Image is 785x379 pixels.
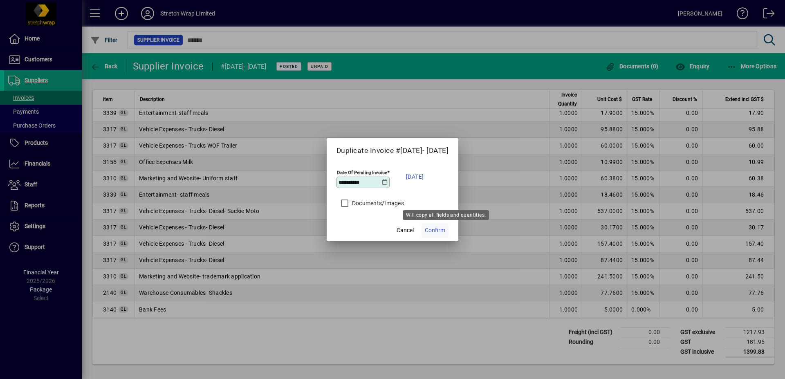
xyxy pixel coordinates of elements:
span: [DATE] [406,172,424,182]
button: Cancel [392,223,418,238]
button: Confirm [422,223,449,238]
span: Confirm [425,226,445,235]
div: Will copy all fields and quantities. [403,210,489,220]
button: [DATE] [402,166,428,187]
label: Documents/Images [350,199,404,207]
mat-label: Date Of Pending Invoice [337,169,387,175]
span: Cancel [397,226,414,235]
h5: Duplicate Invoice #[DATE]- [DATE] [336,146,449,155]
